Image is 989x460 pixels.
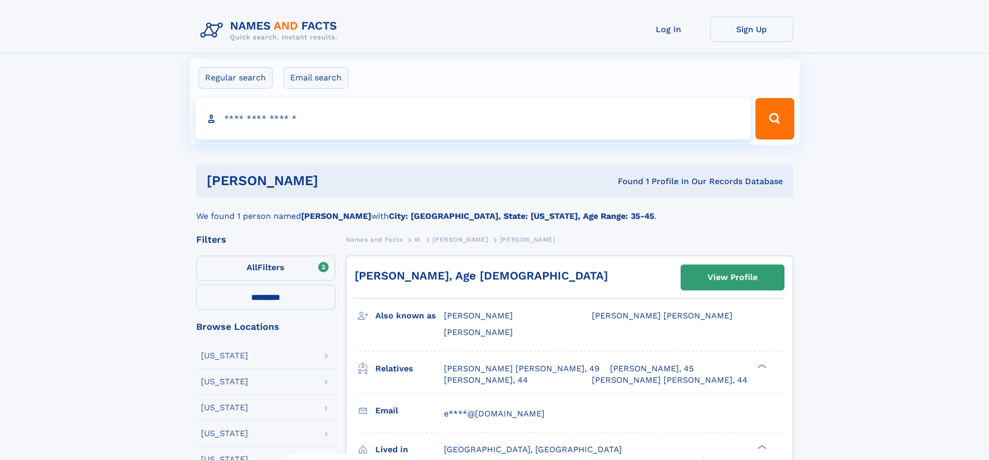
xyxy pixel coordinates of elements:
[196,256,335,281] label: Filters
[592,374,748,386] a: [PERSON_NAME] [PERSON_NAME], 44
[301,211,371,221] b: [PERSON_NAME]
[755,98,794,140] button: Search Button
[755,443,767,450] div: ❯
[432,236,488,243] span: [PERSON_NAME]
[375,441,444,458] h3: Lived in
[414,236,421,243] span: W
[500,236,556,243] span: [PERSON_NAME]
[375,307,444,325] h3: Also known as
[389,211,654,221] b: City: [GEOGRAPHIC_DATA], State: [US_STATE], Age Range: 35-45
[355,269,608,282] a: [PERSON_NAME], Age [DEMOGRAPHIC_DATA]
[444,311,513,320] span: [PERSON_NAME]
[375,360,444,378] h3: Relatives
[196,17,346,45] img: Logo Names and Facts
[708,266,757,289] div: View Profile
[201,429,248,438] div: [US_STATE]
[195,98,751,140] input: search input
[468,176,783,187] div: Found 1 Profile In Our Records Database
[444,444,622,454] span: [GEOGRAPHIC_DATA], [GEOGRAPHIC_DATA]
[444,374,528,386] a: [PERSON_NAME], 44
[201,403,248,412] div: [US_STATE]
[444,363,600,374] a: [PERSON_NAME] [PERSON_NAME], 49
[346,233,403,246] a: Names and Facts
[196,235,335,244] div: Filters
[207,174,468,187] h1: [PERSON_NAME]
[755,363,767,369] div: ❯
[375,402,444,420] h3: Email
[681,265,784,290] a: View Profile
[196,322,335,331] div: Browse Locations
[198,67,273,89] label: Regular search
[610,363,694,374] a: [PERSON_NAME], 45
[710,17,793,42] a: Sign Up
[444,327,513,337] span: [PERSON_NAME]
[627,17,710,42] a: Log In
[196,198,793,222] div: We found 1 person named with .
[592,311,733,320] span: [PERSON_NAME] [PERSON_NAME]
[414,233,421,246] a: W
[201,352,248,360] div: [US_STATE]
[432,233,488,246] a: [PERSON_NAME]
[201,378,248,386] div: [US_STATE]
[283,67,348,89] label: Email search
[247,262,258,272] span: All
